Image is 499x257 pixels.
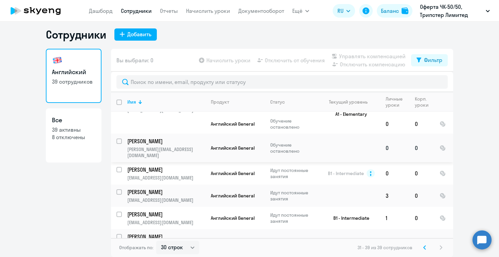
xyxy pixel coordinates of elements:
[270,142,317,154] p: Обучение остановлено
[52,133,95,141] p: 8 отключены
[127,175,205,181] p: [EMAIL_ADDRESS][DOMAIN_NAME]
[424,56,442,64] div: Фильтр
[211,193,255,199] span: Английский General
[127,137,205,145] a: [PERSON_NAME]
[127,188,205,196] a: [PERSON_NAME]
[89,7,113,14] a: Дашборд
[337,7,344,15] span: RU
[270,190,317,202] p: Идут постоянные занятия
[317,207,380,229] td: B1 - Intermediate
[127,166,205,173] a: [PERSON_NAME]
[377,4,412,18] button: Балансbalance
[292,4,309,18] button: Ещё
[211,121,255,127] span: Английский General
[380,162,409,185] td: 0
[46,28,106,41] h1: Сотрудники
[317,94,380,134] td: A1 - Elementary
[52,55,63,66] img: english
[127,188,204,196] p: [PERSON_NAME]
[116,75,448,89] input: Поиск по имени, email, продукту или статусу
[380,185,409,207] td: 3
[270,167,317,179] p: Идут постоянные занятия
[333,4,355,18] button: RU
[121,7,152,14] a: Сотрудники
[52,116,95,125] h3: Все
[238,7,284,14] a: Документооборот
[186,7,230,14] a: Начислить уроки
[328,170,364,176] span: B1 - Intermediate
[127,99,205,105] div: Имя
[46,49,101,103] a: Английский39 сотрудников
[409,207,434,229] td: 0
[127,30,151,38] div: Добавить
[380,114,409,134] td: 0
[127,197,205,203] p: [EMAIL_ADDRESS][DOMAIN_NAME]
[127,137,204,145] p: [PERSON_NAME]
[52,68,95,77] h3: Английский
[127,99,136,105] div: Имя
[322,99,380,105] div: Текущий уровень
[127,211,205,218] a: [PERSON_NAME]
[127,233,204,240] p: [PERSON_NAME]
[417,3,493,19] button: Оферта ЧК-50/50, Трипстер Лимитед
[357,244,412,251] span: 31 - 39 из 39 сотрудников
[211,215,255,221] span: Английский General
[409,134,434,162] td: 0
[409,185,434,207] td: 0
[211,170,255,176] span: Английский General
[46,108,101,163] a: Все39 активны8 отключены
[114,28,157,41] button: Добавить
[211,99,229,105] div: Продукт
[211,145,255,151] span: Английский General
[411,54,448,66] button: Фильтр
[127,166,204,173] p: [PERSON_NAME]
[127,211,204,218] p: [PERSON_NAME]
[380,207,409,229] td: 1
[409,162,434,185] td: 0
[52,78,95,85] p: 39 сотрудников
[409,114,434,134] td: 0
[119,244,153,251] span: Отображать по:
[116,56,153,64] span: Вы выбрали: 0
[386,96,409,108] div: Личные уроки
[270,118,317,130] p: Обучение остановлено
[402,7,408,14] img: balance
[127,233,205,240] a: [PERSON_NAME]
[420,3,483,19] p: Оферта ЧК-50/50, Трипстер Лимитед
[270,99,285,105] div: Статус
[127,146,205,158] p: [PERSON_NAME][EMAIL_ADDRESS][DOMAIN_NAME]
[270,237,317,250] p: Идут постоянные занятия
[52,126,95,133] p: 39 активны
[127,219,205,226] p: [EMAIL_ADDRESS][DOMAIN_NAME]
[292,7,302,15] span: Ещё
[270,212,317,224] p: Идут постоянные занятия
[415,96,434,108] div: Корп. уроки
[380,134,409,162] td: 0
[160,7,178,14] a: Отчеты
[329,99,368,105] div: Текущий уровень
[381,7,399,15] div: Баланс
